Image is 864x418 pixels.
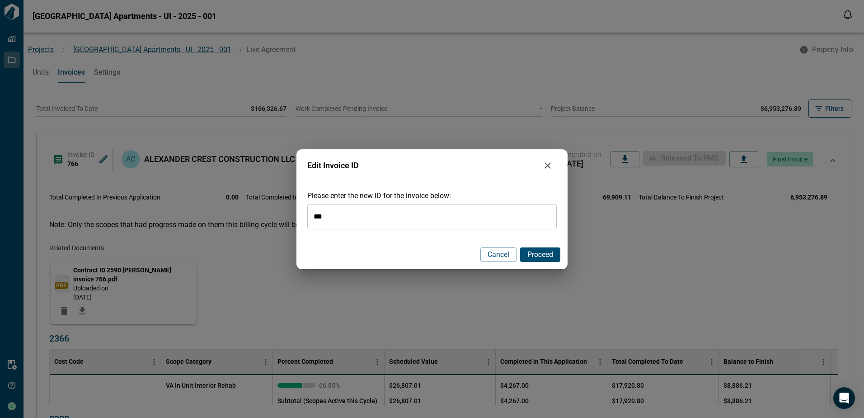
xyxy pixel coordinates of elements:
[307,191,451,200] span: Please enter the new ID for the invoice below:
[480,247,517,262] button: Cancel
[520,247,560,262] button: Proceed
[527,250,553,259] span: Proceed
[307,161,539,170] span: Edit Invoice ID
[488,250,509,259] span: Cancel
[833,387,855,409] div: Open Intercom Messenger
